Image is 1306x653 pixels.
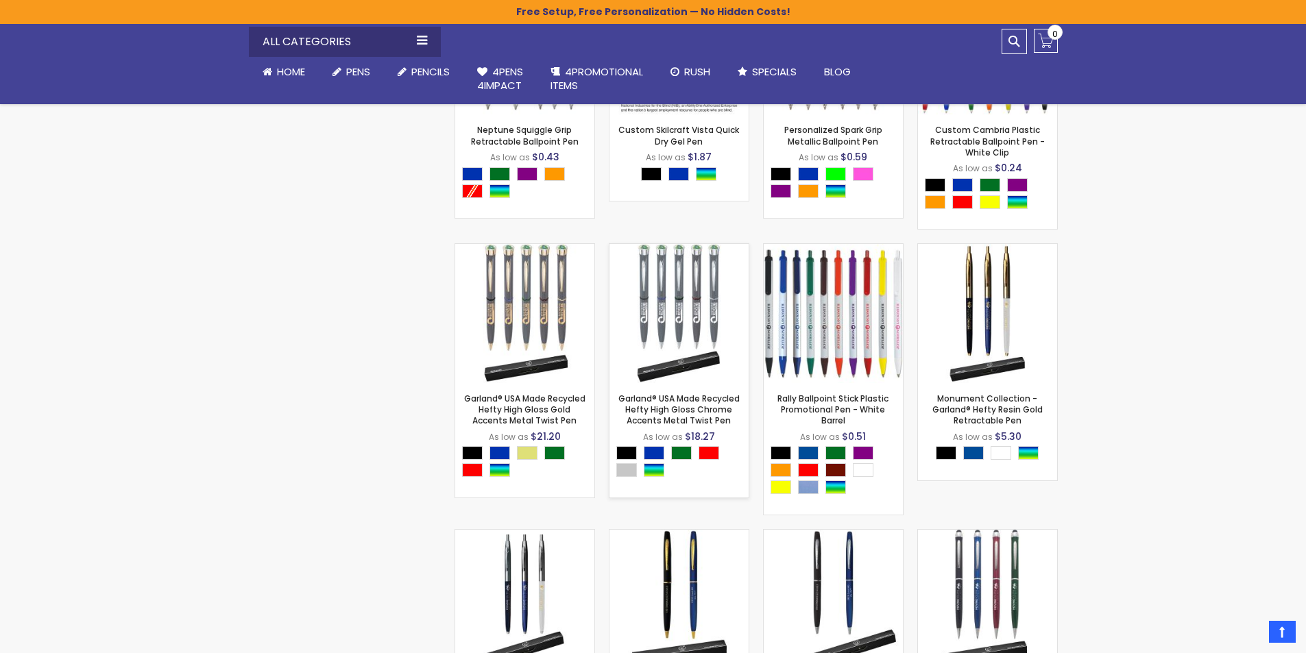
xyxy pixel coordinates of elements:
a: Hamilton Collection - Custom Garland® USA Made Hefty Chrome Accents Matte Ballpoint Metal Twist Pen [764,529,903,541]
div: Blue [462,167,483,181]
a: 4Pens4impact [463,57,537,101]
div: Select A Color [641,167,723,184]
div: Assorted [825,480,846,494]
div: Orange [771,463,791,477]
div: Blue [644,446,664,460]
div: Green [825,446,846,460]
span: Rush [684,64,710,79]
span: As low as [953,431,993,443]
span: As low as [643,431,683,443]
span: As low as [646,151,686,163]
a: Specials [724,57,810,87]
span: Home [277,64,305,79]
span: $18.27 [685,430,715,443]
a: Neptune Squiggle Grip Retractable Ballpoint Pen [471,124,579,147]
div: Select A Color [616,446,749,480]
div: Assorted [825,184,846,198]
div: Orange [925,195,945,209]
div: Assorted [1007,195,1028,209]
div: Green [671,446,692,460]
a: Garland® USA Made Recycled Hefty High Gloss Chrome Accents Metal Twist Pen [618,393,740,426]
div: Blue [952,178,973,192]
a: Monument Collection - Garland® Hefty Resin Chrome Retractable Pen [455,529,594,541]
div: Purple [771,184,791,198]
img: Garland® USA Made Recycled Hefty High Gloss Gold Accents Metal Twist Pen [455,244,594,383]
span: 0 [1052,27,1058,40]
span: As low as [953,162,993,174]
div: Select A Color [771,167,903,201]
span: As low as [799,151,838,163]
div: Maroon [825,463,846,477]
div: Dark Blue [963,446,984,460]
div: Black [616,446,637,460]
a: Rush [657,57,724,87]
a: Garland® USA Made Recycled Hefty High Gloss Gold Accents Metal Twist Pen [464,393,585,426]
a: Hamilton Collection - Custom Garland® USA Made Hefty Gold Accents Matte Ballpoint Metal Twist Pen [609,529,749,541]
div: Black [936,446,956,460]
div: White [853,463,873,477]
span: As low as [800,431,840,443]
span: $21.20 [531,430,561,443]
div: Orange [798,184,819,198]
div: Dark Blue [798,446,819,460]
div: Blue [798,167,819,181]
div: Black [771,167,791,181]
a: 0 [1034,29,1058,53]
div: Black [925,178,945,192]
div: Select A Color [462,167,594,201]
span: $0.24 [995,161,1022,175]
div: Purple [1007,178,1028,192]
div: Lime Green [825,167,846,181]
div: Red [462,463,483,477]
span: $0.43 [532,150,559,164]
span: Specials [752,64,797,79]
div: Green [489,167,510,181]
img: Garland® USA Made Recycled Hefty High Gloss Chrome Accents Metal Twist Pen [609,244,749,383]
div: Gold [517,446,537,460]
div: Assorted [489,184,510,198]
span: As low as [489,431,529,443]
div: Red [798,463,819,477]
span: $0.51 [842,430,866,443]
div: Black [771,446,791,460]
div: Assorted [489,463,510,477]
a: Pens [319,57,384,87]
div: Blue [489,446,510,460]
div: Pink [853,167,873,181]
span: As low as [490,151,530,163]
div: Red [699,446,719,460]
div: Select A Color [462,446,594,480]
a: Rally Ballpoint Stick Plastic Promotional Pen - White Barrel [764,243,903,255]
span: Blog [824,64,851,79]
div: Orange [544,167,565,181]
img: Rally Ballpoint Stick Plastic Promotional Pen - White Barrel [764,244,903,383]
div: Green [544,446,565,460]
a: Monument Collection - Garland® Hefty Resin Gold Retractable Pen [932,393,1043,426]
div: Black [462,446,483,460]
a: Personalized Spark Grip Metallic Ballpoint Pen [784,124,882,147]
div: Purple [517,167,537,181]
span: $0.59 [841,150,867,164]
a: Rally Ballpoint Stick Plastic Promotional Pen - White Barrel [777,393,888,426]
a: Home [249,57,319,87]
a: Promotional Garland® USA Made Hefty Chrome Accents High Gloss Ballpoint Metal Twist Stylus Pen [918,529,1057,541]
a: Monument Collection - Garland® Hefty Resin Gold Retractable Pen [918,243,1057,255]
div: Select A Color [771,446,903,497]
div: Assorted [696,167,716,181]
div: Purple [853,446,873,460]
div: Yellow [771,480,791,494]
span: $1.87 [688,150,712,164]
div: Pacific Blue [798,480,819,494]
span: 4Pens 4impact [477,64,523,93]
a: Garland® USA Made Recycled Hefty High Gloss Gold Accents Metal Twist Pen [455,243,594,255]
span: Pens [346,64,370,79]
a: Custom Skilcraft Vista Quick Dry Gel Pen [618,124,739,147]
div: Assorted [1018,446,1039,460]
div: Select A Color [936,446,1045,463]
div: Green [980,178,1000,192]
div: Yellow [980,195,1000,209]
span: 4PROMOTIONAL ITEMS [551,64,643,93]
div: Select A Color [925,178,1057,212]
div: All Categories [249,27,441,57]
a: Garland® USA Made Recycled Hefty High Gloss Chrome Accents Metal Twist Pen [609,243,749,255]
